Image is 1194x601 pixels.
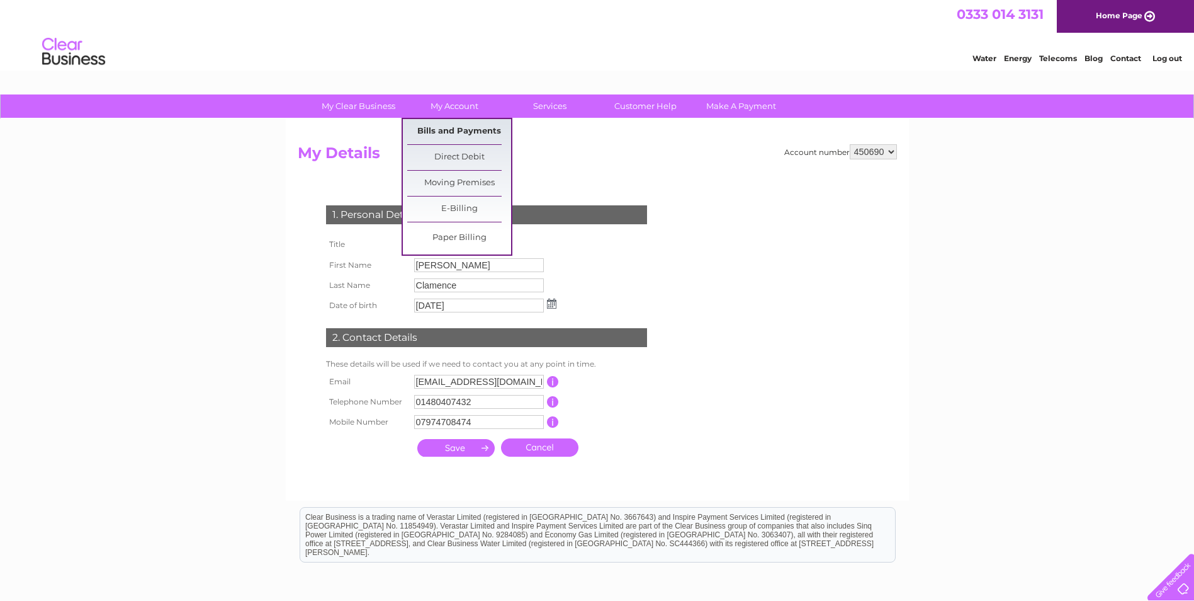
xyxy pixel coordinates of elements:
th: Telephone Number [323,392,411,412]
a: Water [972,54,996,63]
a: 0333 014 3131 [957,6,1044,22]
a: Paper Billing [407,226,511,251]
th: Email [323,372,411,392]
input: Submit [417,439,495,457]
a: Customer Help [594,94,697,118]
a: Moving Premises [407,171,511,196]
th: Last Name [323,275,411,295]
div: Clear Business is a trading name of Verastar Limited (registered in [GEOGRAPHIC_DATA] No. 3667643... [300,7,895,61]
div: 1. Personal Details [326,205,647,224]
th: Title [323,234,411,255]
img: logo.png [42,33,106,71]
a: Cancel [501,438,578,457]
a: Log out [1152,54,1182,63]
th: First Name [323,255,411,275]
input: Information [547,416,559,428]
a: E-Billing [407,197,511,222]
h2: My Details [298,144,897,168]
a: Energy [1004,54,1032,63]
a: Make A Payment [689,94,793,118]
a: My Account [402,94,506,118]
img: ... [547,299,556,309]
a: Direct Debit [407,145,511,170]
a: Contact [1110,54,1141,63]
input: Information [547,376,559,387]
div: Account number [784,144,897,159]
a: My Clear Business [307,94,410,118]
a: Services [498,94,602,118]
th: Mobile Number [323,412,411,432]
th: Date of birth [323,295,411,316]
a: Bills and Payments [407,119,511,144]
input: Information [547,396,559,408]
div: 2. Contact Details [326,328,647,347]
td: These details will be used if we need to contact you at any point in time. [323,357,650,372]
a: Blog [1084,54,1103,63]
a: Telecoms [1039,54,1077,63]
